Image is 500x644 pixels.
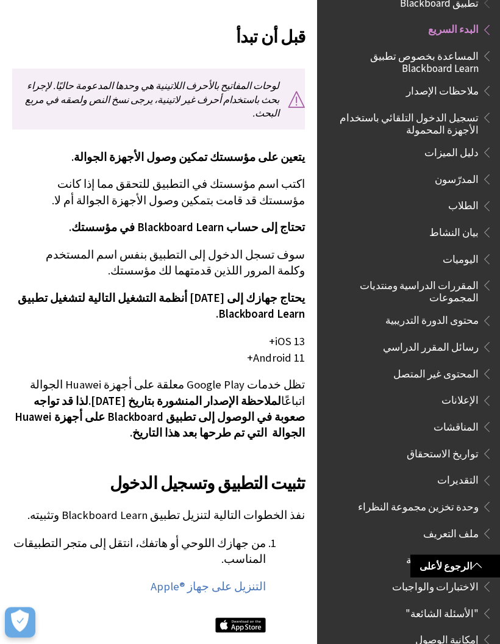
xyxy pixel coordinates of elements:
span: بيان النشاط [429,223,479,239]
span: وحدة تخزين مجموعة النظراء [358,497,479,513]
span: اليوميات [443,249,479,266]
img: Apple App Store [215,618,266,633]
span: المساعدة بخصوص تطبيق Blackboard Learn [332,46,479,75]
h2: تثبيت التطبيق وتسجيل الدخول [12,456,305,496]
span: رسائل المقرر الدراسي [383,337,479,354]
span: ملاحظات الإصدار [406,81,479,98]
span: تسجيل الدخول التلقائي باستخدام الأجهزة المحمولة [332,108,479,137]
p: نفذ الخطوات التالية لتنزيل تطبيق Blackboard Learn وتثبيته. [12,507,305,523]
span: ملف التعريف [423,524,479,540]
p: تظل خدمات Google Play معلقة على أجهزة Huawei الجوالة اتباعًا [12,377,305,441]
span: المحتوى غير المتصل [393,364,479,381]
h2: قبل أن تبدأ [12,9,305,49]
span: "الأسئلة الشائعة" [405,604,479,620]
span: الإعلامات المؤقتة [406,551,479,567]
span: الإعلانات [441,391,479,407]
span: المقررات الدراسية ومنتديات المجموعات [332,276,479,304]
a: التنزيل على جهاز Apple®‎ [151,579,266,594]
p: iOS 13+ Android 11+ [12,334,305,365]
span: البدء السريع [428,20,479,37]
span: تواريخ الاستحقاق [407,444,479,460]
button: Open Preferences [5,607,35,638]
p: من جهازك اللوحي أو هاتفك، انتقل إلى متجر التطبيقات المناسب. [12,535,266,567]
span: الطلاب [448,196,479,213]
span: دليل الميزات [424,143,479,159]
span: لملاحظة الإصدار المنشورة بتاريخ [DATE]. [88,394,281,408]
span: تحتاج إلى حساب Blackboard Learn في مؤسستك. [69,220,305,234]
span: التقديرات [437,471,479,487]
a: الرجوع لأعلى [410,555,500,578]
span: يتعين على مؤسستك تمكين وصول الأجهزة الجوالة. [71,150,305,164]
p: لوحات المفاتيح بالأحرف اللاتينية هي وحدها المدعومة حاليًا. لإجراء بحث باستخدام أحرف غير لاتينية، ... [12,69,305,129]
span: المناقشات [434,417,479,434]
span: محتوى الدورة التدريبية [385,311,479,327]
span: الاختبارات والواجبات [392,577,479,593]
p: سوف تسجل الدخول إلى التطبيق بنفس اسم المستخدم وكلمة المرور اللذين قدمتهما لك مؤسستك. [12,247,305,279]
span: يحتاج جهازك إلى [DATE] أنظمة التشغيل التالية لتشغيل تطبيق Blackboard Learn. [18,291,305,321]
span: لذا قد تواجه صعوبة في الوصول إلى تطبيق Blackboard على أجهزة Huawei الجوالة التي تم طرحها بعد هذا ... [15,394,305,440]
span: المدرّسون [435,170,479,186]
p: اكتب اسم مؤسستك في التطبيق للتحقق مما إذا كانت مؤسستك قد قامت بتمكين وصول الأجهزة الجوالة أم لا. [12,176,305,208]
